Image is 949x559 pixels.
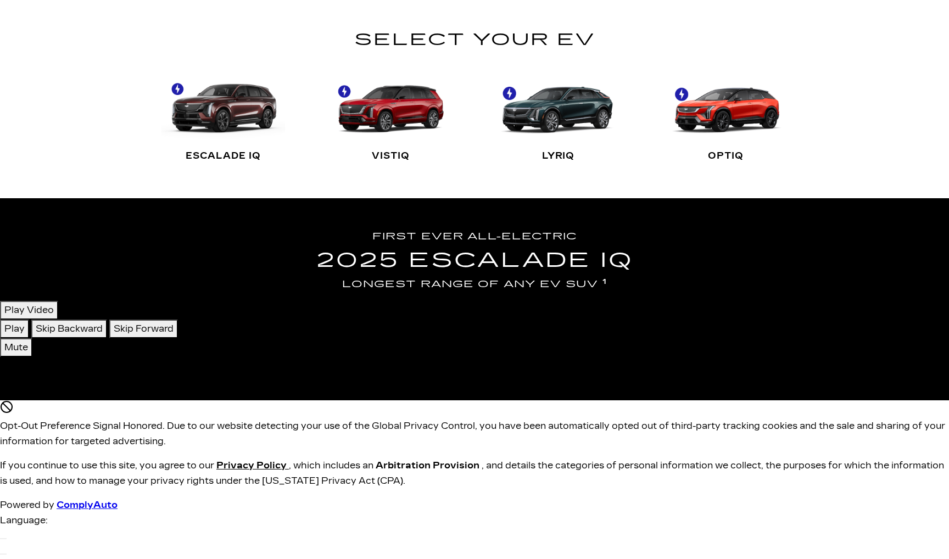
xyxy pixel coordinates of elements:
strong: Arbitration Provision [376,460,479,471]
u: Privacy Policy [216,460,287,471]
a: Privacy Policy [216,460,289,471]
h5: FIRST EVER ALL-ELECTRIC [316,229,633,244]
h2: SELECT YOUR EV [120,26,829,54]
a: OPTIQ OPTIQ [664,62,788,172]
a: LYRIQ LYRIQ [496,62,620,172]
a: ComplyAuto [57,500,118,510]
a: VISTIQ VISTIQ [329,62,453,172]
a: ESCALADE IQ ESCALADE IQ [161,62,285,172]
h1: 2025 ESCALADE IQ [316,244,633,277]
a: 1 [602,277,607,286]
h5: LONGEST RANGE OF ANY EV SUV [316,277,633,292]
